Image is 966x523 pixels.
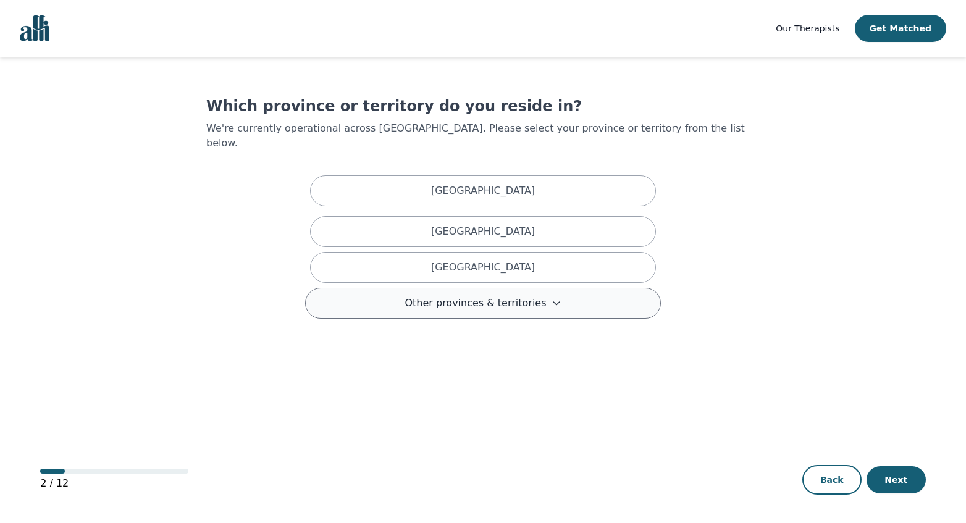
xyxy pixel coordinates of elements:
p: 2 / 12 [40,476,188,491]
p: [GEOGRAPHIC_DATA] [431,260,535,275]
span: Our Therapists [776,23,839,33]
h1: Which province or territory do you reside in? [206,96,760,116]
button: Get Matched [855,15,946,42]
span: Other provinces & territories [405,296,546,311]
a: Our Therapists [776,21,839,36]
button: Other provinces & territories [305,288,661,319]
img: alli logo [20,15,49,41]
p: [GEOGRAPHIC_DATA] [431,224,535,239]
button: Back [802,465,862,495]
button: Next [867,466,926,493]
p: We're currently operational across [GEOGRAPHIC_DATA]. Please select your province or territory fr... [206,121,760,151]
p: [GEOGRAPHIC_DATA] [431,183,535,198]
